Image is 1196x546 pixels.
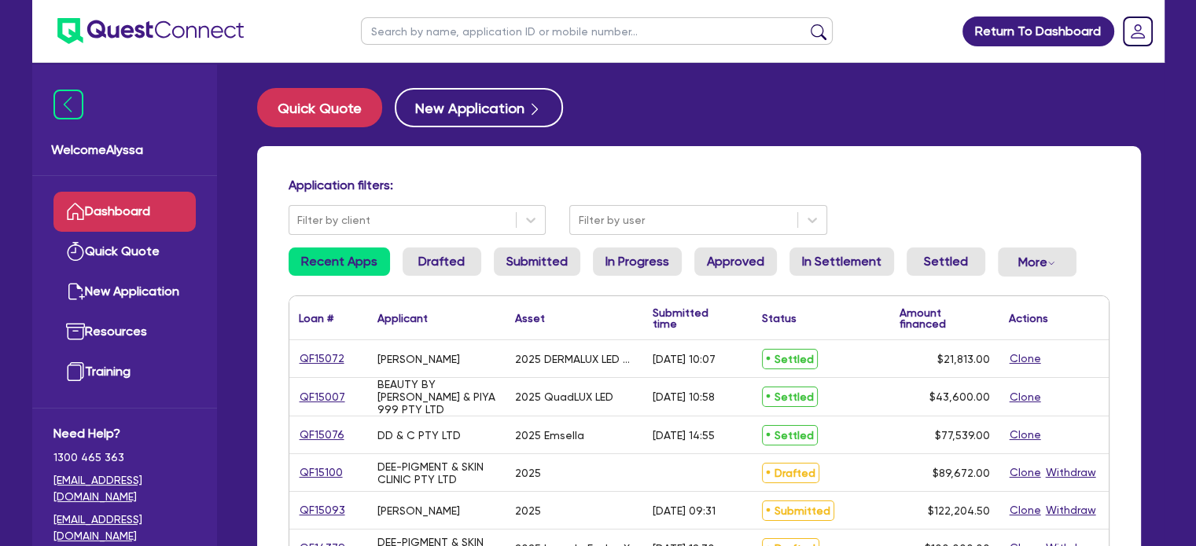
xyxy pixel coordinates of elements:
div: [DATE] 09:31 [653,504,716,517]
div: Actions [1009,313,1048,324]
a: In Progress [593,247,682,276]
span: $77,539.00 [935,429,990,442]
span: $89,672.00 [933,467,990,479]
div: [DATE] 10:07 [653,353,716,365]
a: [EMAIL_ADDRESS][DOMAIN_NAME] [53,511,196,544]
div: Submitted time [653,307,729,329]
div: Applicant [377,313,428,324]
input: Search by name, application ID or mobile number... [361,17,833,45]
div: Loan # [299,313,333,324]
button: Withdraw [1045,501,1097,519]
div: Amount financed [900,307,990,329]
span: 1300 465 363 [53,449,196,466]
a: QF15100 [299,464,344,482]
a: Return To Dashboard [962,16,1114,46]
span: Submitted [762,500,834,521]
a: Quick Quote [53,232,196,272]
img: new-application [66,282,85,301]
button: Clone [1009,464,1042,482]
a: Training [53,352,196,392]
a: Dropdown toggle [1117,11,1158,52]
div: 2025 QuadLUX LED [515,390,613,403]
button: New Application [395,88,563,127]
button: Clone [1009,388,1042,406]
a: Submitted [494,247,580,276]
span: $21,813.00 [937,353,990,365]
a: QF15072 [299,350,345,368]
button: Dropdown toggle [998,247,1076,277]
div: [PERSON_NAME] [377,504,460,517]
div: 2025 DERMALUX LED Compact LiTE [515,353,634,365]
div: BEAUTY BY [PERSON_NAME] & PIYA 999 PTY LTD [377,378,496,416]
button: Clone [1009,426,1042,444]
button: Clone [1009,350,1042,368]
img: quest-connect-logo-blue [57,18,244,44]
div: 2025 [515,467,541,479]
a: New Application [53,272,196,312]
a: Drafted [403,247,481,276]
span: Need Help? [53,424,196,443]
a: Settled [907,247,985,276]
a: QF15076 [299,426,345,444]
span: Settled [762,349,818,369]
div: 2025 [515,504,541,517]
span: Drafted [762,463,819,483]
img: icon-menu-close [53,90,83,119]
div: DEE-PIGMENT & SKIN CLINIC PTY LTD [377,460,496,486]
a: [EMAIL_ADDRESS][DOMAIN_NAME] [53,472,196,505]
span: Settled [762,387,818,407]
button: Quick Quote [257,88,382,127]
button: Clone [1009,501,1042,519]
span: Settled [762,425,818,445]
a: In Settlement [789,247,894,276]
div: [PERSON_NAME] [377,353,460,365]
div: [DATE] 14:55 [653,429,715,442]
button: Withdraw [1045,464,1097,482]
span: Welcome Alyssa [51,141,198,159]
div: [DATE] 10:58 [653,390,715,403]
a: QF15093 [299,501,346,519]
div: 2025 Emsella [515,429,584,442]
span: $122,204.50 [928,504,990,517]
span: $43,600.00 [929,390,990,403]
h4: Application filters: [289,178,1110,192]
img: training [66,362,85,381]
a: Approved [694,247,777,276]
a: Dashboard [53,192,196,232]
div: Asset [515,313,545,324]
div: DD & C PTY LTD [377,429,461,442]
a: QF15007 [299,388,346,406]
a: Recent Apps [289,247,390,276]
a: Resources [53,312,196,352]
img: quick-quote [66,242,85,261]
img: resources [66,322,85,341]
div: Status [762,313,797,324]
a: Quick Quote [257,88,395,127]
